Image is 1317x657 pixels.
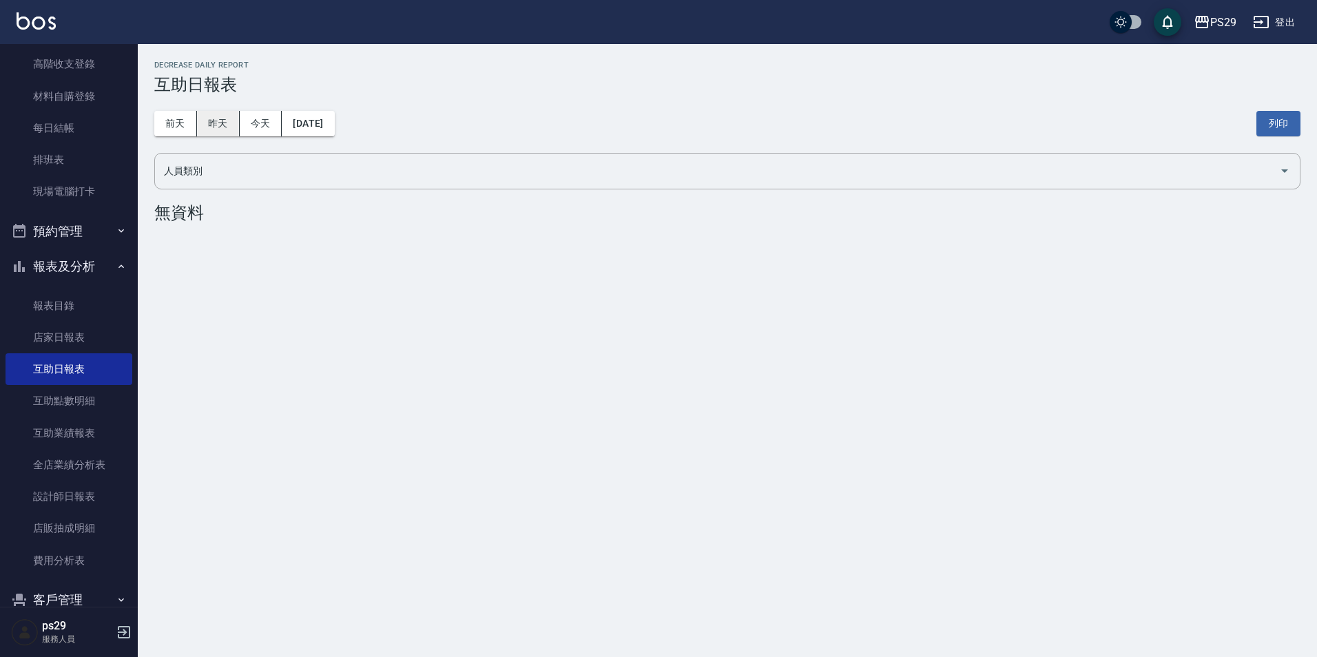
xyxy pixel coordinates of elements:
button: Open [1274,160,1296,182]
a: 現場電腦打卡 [6,176,132,207]
a: 互助點數明細 [6,385,132,417]
img: Logo [17,12,56,30]
button: 昨天 [197,111,240,136]
img: Person [11,618,39,646]
button: PS29 [1188,8,1242,36]
button: [DATE] [282,111,334,136]
a: 每日結帳 [6,112,132,144]
div: 無資料 [154,203,1300,222]
a: 材料自購登錄 [6,81,132,112]
button: save [1154,8,1181,36]
h2: Decrease Daily Report [154,61,1300,70]
p: 服務人員 [42,633,112,645]
button: 預約管理 [6,213,132,249]
a: 互助業績報表 [6,417,132,449]
input: 人員名稱 [160,159,1274,183]
a: 費用分析表 [6,545,132,576]
a: 高階收支登錄 [6,48,132,80]
button: 前天 [154,111,197,136]
a: 互助日報表 [6,353,132,385]
a: 設計師日報表 [6,481,132,512]
a: 報表目錄 [6,290,132,322]
a: 排班表 [6,144,132,176]
button: 客戶管理 [6,582,132,618]
h5: ps29 [42,619,112,633]
a: 全店業績分析表 [6,449,132,481]
h3: 互助日報表 [154,75,1300,94]
button: 列印 [1256,111,1300,136]
button: 今天 [240,111,282,136]
div: PS29 [1210,14,1236,31]
a: 店家日報表 [6,322,132,353]
button: 登出 [1247,10,1300,35]
button: 報表及分析 [6,249,132,284]
a: 店販抽成明細 [6,512,132,544]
